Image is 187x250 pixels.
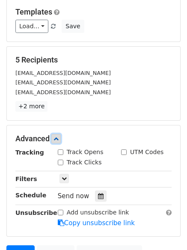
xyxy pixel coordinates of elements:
small: [EMAIL_ADDRESS][DOMAIN_NAME] [15,89,111,95]
a: Templates [15,7,52,16]
a: Copy unsubscribe link [58,219,135,227]
label: Add unsubscribe link [67,208,129,217]
span: Send now [58,192,89,200]
strong: Tracking [15,149,44,156]
strong: Filters [15,176,37,182]
h5: Advanced [15,134,172,143]
iframe: Chat Widget [144,209,187,250]
strong: Schedule [15,192,46,199]
label: UTM Codes [130,148,163,157]
button: Save [62,20,84,33]
strong: Unsubscribe [15,209,57,216]
small: [EMAIL_ADDRESS][DOMAIN_NAME] [15,79,111,86]
h5: 5 Recipients [15,55,172,65]
small: [EMAIL_ADDRESS][DOMAIN_NAME] [15,70,111,76]
a: +2 more [15,101,47,112]
label: Track Clicks [67,158,102,167]
a: Load... [15,20,48,33]
label: Track Opens [67,148,104,157]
